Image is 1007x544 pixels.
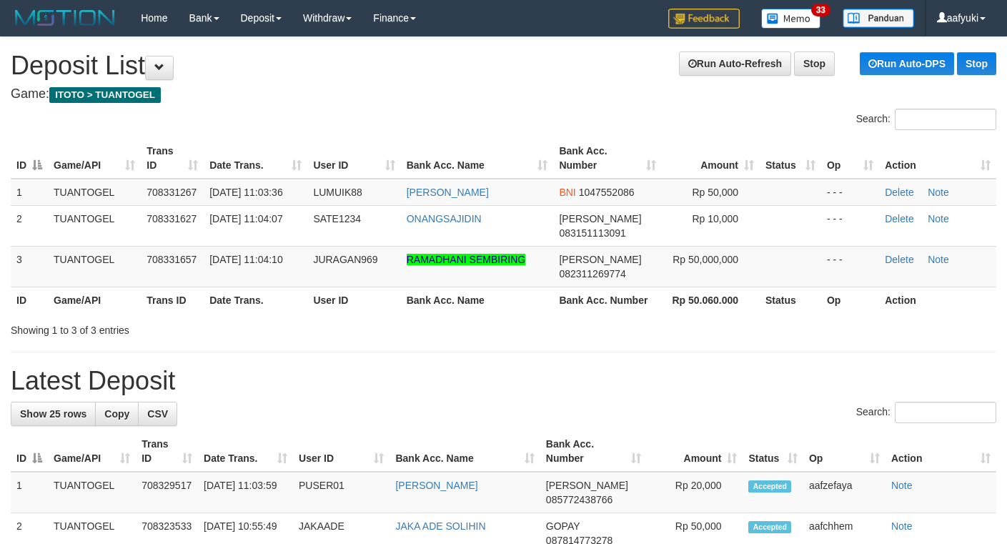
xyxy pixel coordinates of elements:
th: Trans ID: activate to sort column ascending [136,431,198,472]
td: 3 [11,246,48,287]
span: 33 [811,4,830,16]
a: RAMADHANI SEMBIRING [407,254,525,265]
th: Bank Acc. Name: activate to sort column ascending [401,138,554,179]
a: Delete [885,187,913,198]
td: aafzefaya [803,472,886,513]
th: Amount: activate to sort column ascending [662,138,760,179]
span: CSV [147,408,168,420]
span: LUMUIK88 [313,187,362,198]
td: Rp 20,000 [647,472,743,513]
th: Op: activate to sort column ascending [821,138,879,179]
label: Search: [856,402,996,423]
td: TUANTOGEL [48,246,141,287]
span: [DATE] 11:03:36 [209,187,282,198]
span: Copy 083151113091 to clipboard [559,227,625,239]
span: ITOTO > TUANTOGEL [49,87,161,103]
th: ID: activate to sort column descending [11,138,48,179]
span: Rp 50,000,000 [673,254,738,265]
th: Op [821,287,879,313]
th: Bank Acc. Number [553,287,661,313]
img: MOTION_logo.png [11,7,119,29]
span: Copy [104,408,129,420]
td: 2 [11,205,48,246]
td: - - - [821,246,879,287]
span: [PERSON_NAME] [546,480,628,491]
span: Copy 082311269774 to clipboard [559,268,625,280]
th: Status: activate to sort column ascending [743,431,803,472]
h1: Latest Deposit [11,367,996,395]
span: [DATE] 11:04:10 [209,254,282,265]
a: Run Auto-DPS [860,52,954,75]
td: 1 [11,179,48,206]
span: [PERSON_NAME] [559,213,641,224]
span: 708331267 [147,187,197,198]
td: TUANTOGEL [48,472,136,513]
img: Button%20Memo.svg [761,9,821,29]
span: Rp 10,000 [692,213,738,224]
img: Feedback.jpg [668,9,740,29]
td: - - - [821,179,879,206]
input: Search: [895,402,996,423]
th: User ID: activate to sort column ascending [307,138,400,179]
a: Note [891,480,913,491]
th: Status [760,287,821,313]
th: Bank Acc. Number: activate to sort column ascending [540,431,648,472]
td: TUANTOGEL [48,205,141,246]
a: Stop [957,52,996,75]
th: ID [11,287,48,313]
th: User ID [307,287,400,313]
a: [PERSON_NAME] [395,480,477,491]
a: Stop [794,51,835,76]
td: PUSER01 [293,472,390,513]
span: JURAGAN969 [313,254,377,265]
th: Game/API: activate to sort column ascending [48,431,136,472]
span: Rp 50,000 [692,187,738,198]
th: Action: activate to sort column ascending [879,138,996,179]
a: Note [928,254,949,265]
span: Accepted [748,480,791,493]
td: - - - [821,205,879,246]
th: Date Trans.: activate to sort column ascending [198,431,293,472]
th: Action [879,287,996,313]
th: Trans ID: activate to sort column ascending [141,138,204,179]
span: Copy 1047552086 to clipboard [579,187,635,198]
span: Show 25 rows [20,408,86,420]
td: 708329517 [136,472,198,513]
a: Show 25 rows [11,402,96,426]
th: Trans ID [141,287,204,313]
h4: Game: [11,87,996,102]
th: Op: activate to sort column ascending [803,431,886,472]
th: Game/API: activate to sort column ascending [48,138,141,179]
td: [DATE] 11:03:59 [198,472,293,513]
td: TUANTOGEL [48,179,141,206]
a: [PERSON_NAME] [407,187,489,198]
span: 708331627 [147,213,197,224]
span: 708331657 [147,254,197,265]
th: Bank Acc. Number: activate to sort column ascending [553,138,661,179]
span: BNI [559,187,575,198]
a: Delete [885,213,913,224]
span: [PERSON_NAME] [559,254,641,265]
a: ONANGSAJIDIN [407,213,482,224]
div: Showing 1 to 3 of 3 entries [11,317,409,337]
th: Action: activate to sort column ascending [886,431,996,472]
a: JAKA ADE SOLIHIN [395,520,485,532]
th: Bank Acc. Name [401,287,554,313]
th: Date Trans. [204,287,307,313]
span: SATE1234 [313,213,361,224]
span: Copy 085772438766 to clipboard [546,494,612,505]
th: Game/API [48,287,141,313]
a: Run Auto-Refresh [679,51,791,76]
th: Date Trans.: activate to sort column ascending [204,138,307,179]
th: Rp 50.060.000 [662,287,760,313]
th: User ID: activate to sort column ascending [293,431,390,472]
h1: Deposit List [11,51,996,80]
th: ID: activate to sort column descending [11,431,48,472]
span: Accepted [748,521,791,533]
label: Search: [856,109,996,130]
th: Status: activate to sort column ascending [760,138,821,179]
a: Delete [885,254,913,265]
td: 1 [11,472,48,513]
a: Note [891,520,913,532]
img: panduan.png [843,9,914,28]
